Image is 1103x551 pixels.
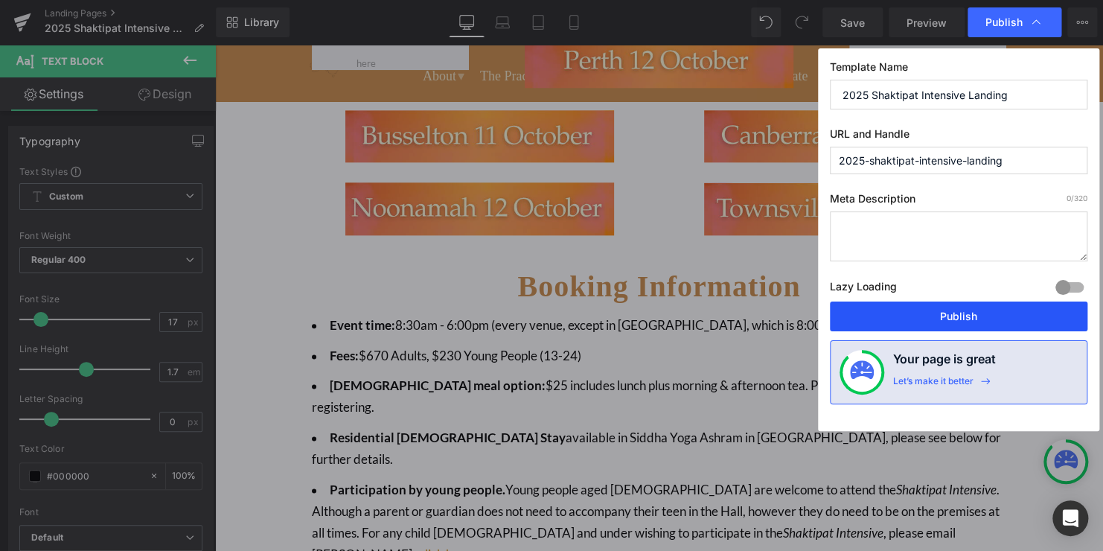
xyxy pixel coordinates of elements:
[830,60,1087,80] label: Template Name
[830,192,1087,211] label: Meta Description
[893,350,996,375] h4: Your page is great
[115,303,144,319] span: Fees:
[115,437,290,453] span: Participation by young people.
[97,383,791,426] li: available in Siddha Yoga Ashram in [GEOGRAPHIC_DATA], please see below for further details.
[681,437,781,453] i: Shaktipat Intensive
[568,480,668,496] i: Shaktipat Intensive
[830,277,897,302] label: Lazy Loading
[893,375,973,395] div: Let’s make it better
[830,302,1087,331] button: Publish
[115,273,180,288] span: Event time:
[97,435,791,521] li: Young people aged [DEMOGRAPHIC_DATA] are welcome to attend the . Although a parent or guardian do...
[115,385,351,401] span: Residential [DEMOGRAPHIC_DATA] Stay
[850,360,874,384] img: onboarding-status.svg
[97,270,791,292] li: 8:30am - 6:00pm (every venue, except in [GEOGRAPHIC_DATA], which is 8:00am- 5:00pm)
[97,301,791,322] li: $670 Adults, $230 Young People (13-24)
[1067,194,1071,203] span: 0
[1052,500,1088,536] div: Open Intercom Messenger
[830,127,1087,147] label: URL and Handle
[97,331,791,374] li: $25 includes lunch plus morning & afternoon tea. Please book online when registering.
[115,333,330,348] span: [DEMOGRAPHIC_DATA] meal option:
[985,16,1023,29] span: Publish
[1067,194,1087,203] span: /320
[204,502,259,517] a: click here.
[302,225,585,258] span: Booking Information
